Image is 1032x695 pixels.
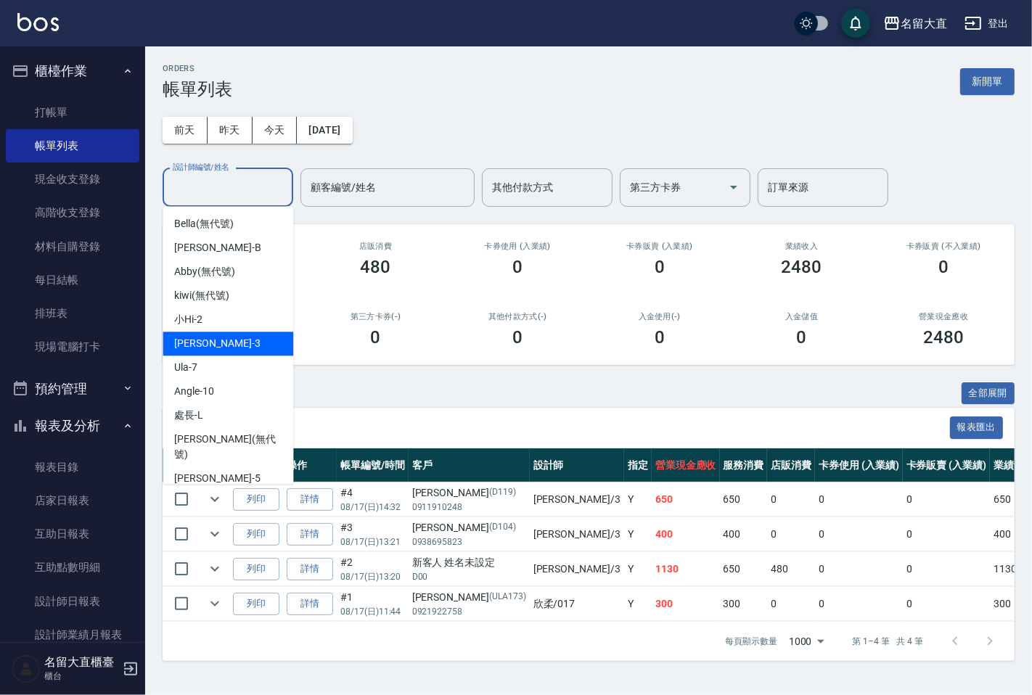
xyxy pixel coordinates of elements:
div: [PERSON_NAME] [412,485,526,501]
span: 訂單列表 [180,421,950,435]
td: 650 [720,552,768,586]
td: Y [624,587,652,621]
span: Ula -7 [174,360,197,375]
button: 新開單 [960,68,1015,95]
th: 卡券使用 (入業績) [815,448,903,482]
a: 現金收支登錄 [6,163,139,196]
span: [PERSON_NAME] -B [174,240,261,255]
h2: 入金使用(-) [606,312,713,321]
td: 650 [652,482,720,517]
h3: 0 [512,327,523,347]
td: 0 [815,482,903,517]
button: 報表匯出 [950,416,1004,439]
span: 小Hi -2 [174,312,202,327]
h3: 0 [512,257,523,277]
td: 0 [903,552,991,586]
button: expand row [204,488,226,510]
td: 0 [815,587,903,621]
h2: 卡券販賣 (不入業績) [890,242,997,251]
button: 登出 [959,10,1015,37]
th: 店販消費 [767,448,815,482]
button: 前天 [163,117,208,144]
td: 0 [815,517,903,551]
a: 設計師業績月報表 [6,618,139,651]
p: (D119) [489,485,516,501]
h3: 2480 [923,327,964,347]
button: 今天 [253,117,298,144]
h3: 0 [796,327,806,347]
h2: 其他付款方式(-) [464,312,571,321]
th: 客戶 [409,448,530,482]
h2: 營業現金應收 [890,312,997,321]
a: 高階收支登錄 [6,196,139,229]
span: [PERSON_NAME] -3 [174,336,260,351]
h2: 店販消費 [322,242,430,251]
td: 欣柔 /017 [530,587,624,621]
button: 報表及分析 [6,407,139,445]
th: 設計師 [530,448,624,482]
a: 詳情 [287,593,333,615]
h3: 0 [371,327,381,347]
div: [PERSON_NAME] [412,590,526,605]
td: Y [624,517,652,551]
p: 08/17 (日) 13:20 [340,570,405,583]
th: 指定 [624,448,652,482]
span: kiwi (無代號) [174,288,229,303]
td: [PERSON_NAME] /3 [530,482,624,517]
button: [DATE] [297,117,352,144]
th: 服務消費 [720,448,768,482]
a: 報表目錄 [6,451,139,484]
td: 650 [720,482,768,517]
p: D00 [412,570,526,583]
h2: 第三方卡券(-) [322,312,430,321]
td: 0 [767,482,815,517]
a: 互助日報表 [6,517,139,551]
button: 預約管理 [6,370,139,408]
td: #2 [337,552,409,586]
th: 帳單編號/時間 [337,448,409,482]
td: 480 [767,552,815,586]
button: 昨天 [208,117,253,144]
p: 0938695823 [412,535,526,548]
div: 名留大直 [901,15,947,33]
label: 設計師編號/姓名 [173,162,229,173]
a: 帳單列表 [6,129,139,163]
td: [PERSON_NAME] /3 [530,517,624,551]
p: 每頁顯示數量 [725,635,777,648]
button: expand row [204,523,226,545]
p: 08/17 (日) 14:32 [340,501,405,514]
p: 櫃台 [44,670,118,683]
th: 操作 [283,448,337,482]
td: Y [624,482,652,517]
td: #1 [337,587,409,621]
td: #4 [337,482,409,517]
td: 0 [767,517,815,551]
h3: 480 [361,257,391,277]
a: 詳情 [287,488,333,511]
td: #3 [337,517,409,551]
a: 詳情 [287,558,333,580]
span: [PERSON_NAME] (無代號) [174,432,282,462]
span: Abby (無代號) [174,264,235,279]
td: Y [624,552,652,586]
a: 排班表 [6,297,139,330]
th: 卡券販賣 (入業績) [903,448,991,482]
span: [PERSON_NAME] -5 [174,471,260,486]
td: 400 [652,517,720,551]
button: 列印 [233,558,279,580]
span: 處長 -L [174,408,203,423]
p: 0911910248 [412,501,526,514]
td: 400 [720,517,768,551]
a: 新開單 [960,74,1015,88]
td: 300 [720,587,768,621]
button: 列印 [233,488,279,511]
div: [PERSON_NAME] [412,520,526,535]
p: 08/17 (日) 11:44 [340,605,405,618]
td: 1130 [652,552,720,586]
h3: 0 [655,327,665,347]
h3: 0 [938,257,949,277]
a: 每日結帳 [6,263,139,297]
a: 店家日報表 [6,484,139,517]
h3: 2480 [782,257,822,277]
h2: 卡券使用 (入業績) [464,242,571,251]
